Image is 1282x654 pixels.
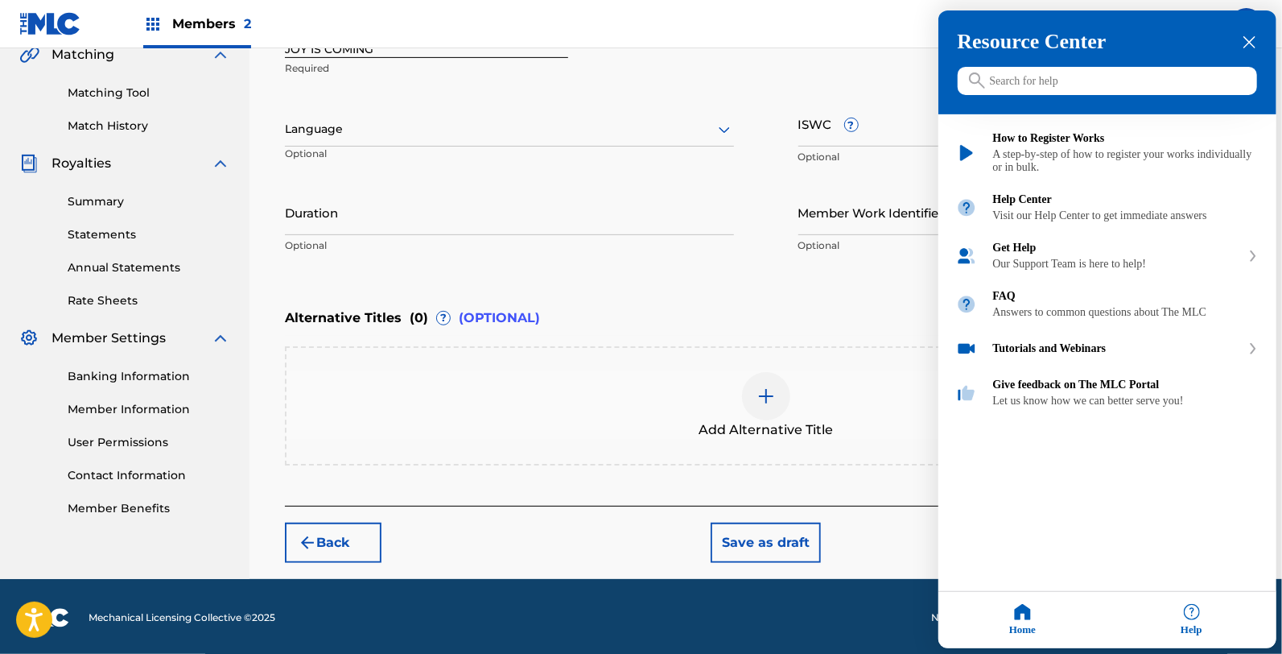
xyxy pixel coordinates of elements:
div: Tutorials and Webinars [993,342,1241,355]
img: module icon [956,143,977,163]
div: Let us know how we can better serve you! [993,395,1259,408]
div: Answers to common questions about The MLC [993,306,1259,319]
div: Our Support Team is here to help! [993,258,1241,271]
img: module icon [956,294,977,315]
div: entering resource center home [938,114,1276,417]
div: How to Register Works [993,132,1259,145]
div: Visit our Help Center to get immediate answers [993,209,1259,222]
svg: icon [969,72,985,89]
div: A step-by-step of how to register your works individually or in bulk. [993,148,1259,174]
img: module icon [956,383,977,404]
div: How to Register Works [938,122,1276,184]
div: Help [1107,592,1276,648]
img: module icon [956,197,977,218]
div: Home [938,592,1107,648]
svg: expand [1248,343,1258,354]
div: Tutorials and Webinars [938,329,1276,369]
div: Help Center [938,184,1276,232]
img: module icon [956,338,977,359]
div: Help Center [993,193,1259,206]
div: Give feedback on The MLC Portal [938,369,1276,417]
div: Give feedback on The MLC Portal [993,379,1259,391]
div: FAQ [993,290,1259,303]
svg: expand [1248,250,1258,262]
div: Get Help [993,242,1241,255]
input: Search for help [958,67,1257,95]
div: Get Help [938,232,1276,280]
img: module icon [956,246,977,267]
div: close resource center [1242,35,1257,50]
div: FAQ [938,280,1276,329]
div: Resource center home modules [938,114,1276,417]
h3: Resource Center [958,30,1257,54]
